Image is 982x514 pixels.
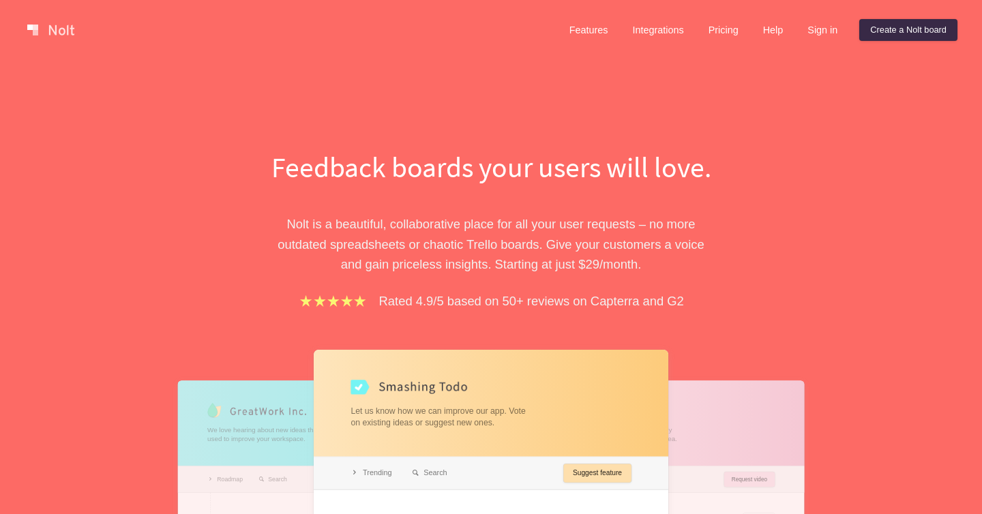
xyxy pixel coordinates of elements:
h1: Feedback boards your users will love. [256,147,726,187]
a: Pricing [698,19,749,41]
a: Integrations [621,19,694,41]
a: Features [559,19,619,41]
a: Create a Nolt board [859,19,957,41]
p: Rated 4.9/5 based on 50+ reviews on Capterra and G2 [379,291,684,311]
img: stars.b067e34983.png [298,293,368,309]
a: Sign in [797,19,848,41]
p: Nolt is a beautiful, collaborative place for all your user requests – no more outdated spreadshee... [256,214,726,274]
a: Help [752,19,794,41]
